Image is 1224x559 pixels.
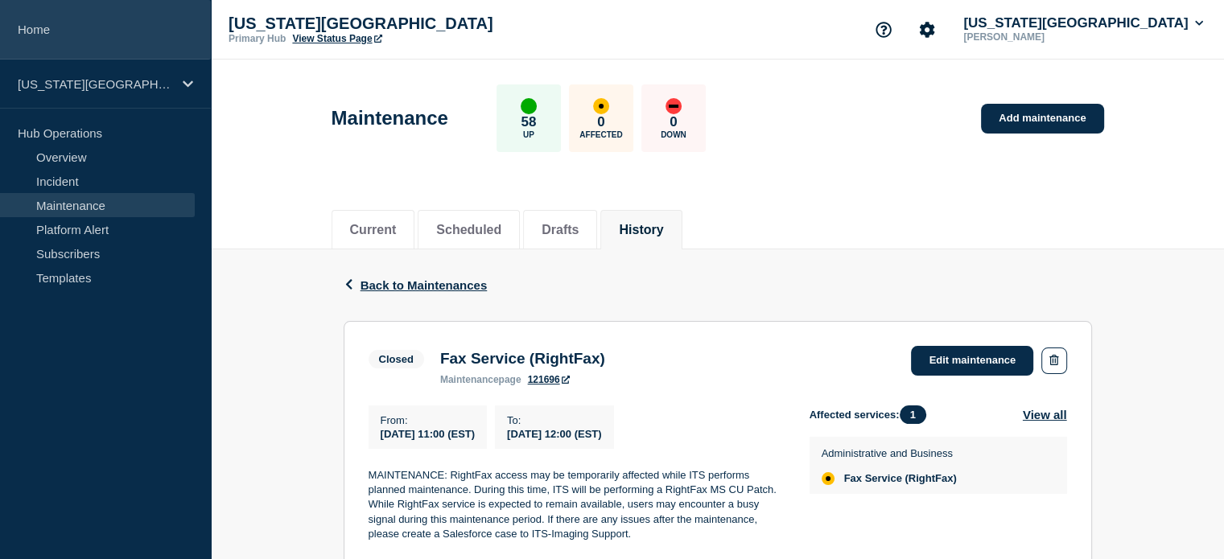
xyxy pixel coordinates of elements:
[960,31,1127,43] p: [PERSON_NAME]
[229,14,550,33] p: [US_STATE][GEOGRAPHIC_DATA]
[521,98,537,114] div: up
[911,346,1033,376] a: Edit maintenance
[440,374,521,385] p: page
[381,428,476,440] span: [DATE] 11:00 (EST)
[910,13,944,47] button: Account settings
[344,278,488,292] button: Back to Maintenances
[369,468,784,542] p: MAINTENANCE: RightFax access may be temporarily affected while ITS performs planned maintenance. ...
[981,104,1103,134] a: Add maintenance
[597,114,604,130] p: 0
[528,374,570,385] a: 121696
[1023,405,1067,424] button: View all
[229,33,286,44] p: Primary Hub
[521,114,536,130] p: 58
[507,414,602,426] p: To :
[844,472,957,485] span: Fax Service (RightFax)
[350,223,397,237] button: Current
[960,15,1206,31] button: [US_STATE][GEOGRAPHIC_DATA]
[666,98,682,114] div: down
[381,414,476,426] p: From :
[822,472,835,485] div: affected
[542,223,579,237] button: Drafts
[593,98,609,114] div: affected
[822,447,957,459] p: Administrative and Business
[440,374,499,385] span: maintenance
[18,77,172,91] p: [US_STATE][GEOGRAPHIC_DATA]
[292,33,381,44] a: View Status Page
[523,130,534,139] p: Up
[867,13,900,47] button: Support
[661,130,686,139] p: Down
[440,350,605,368] h3: Fax Service (RightFax)
[810,405,934,424] span: Affected services:
[436,223,501,237] button: Scheduled
[369,350,424,368] span: Closed
[579,130,622,139] p: Affected
[670,114,677,130] p: 0
[361,278,488,292] span: Back to Maintenances
[619,223,663,237] button: History
[507,428,602,440] span: [DATE] 12:00 (EST)
[332,107,448,129] h1: Maintenance
[900,405,926,424] span: 1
